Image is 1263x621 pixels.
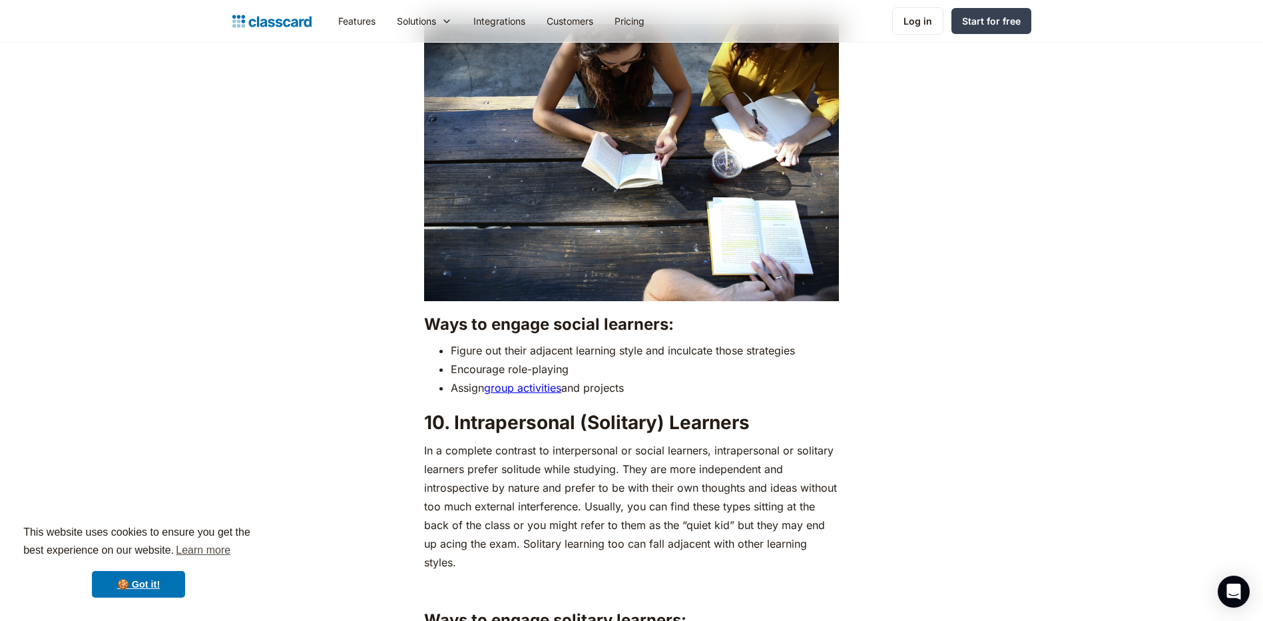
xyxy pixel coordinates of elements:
[424,314,674,334] strong: Ways to engage social learners:
[328,6,386,36] a: Features
[424,441,839,572] p: In a complete contrast to interpersonal or social learners, intrapersonal or solitary learners pr...
[232,12,312,31] a: home
[23,524,254,560] span: This website uses cookies to ensure you get the best experience on our website.
[903,14,932,28] div: Log in
[174,540,232,560] a: learn more about cookies
[892,7,943,35] a: Log in
[1218,576,1250,608] div: Open Intercom Messenger
[451,378,839,397] li: Assign and projects
[451,341,839,360] li: Figure out their adjacent learning style and inculcate those strategies
[604,6,655,36] a: Pricing
[397,14,436,28] div: Solutions
[386,6,463,36] div: Solutions
[962,14,1021,28] div: Start for free
[92,571,185,598] a: dismiss cookie message
[11,512,266,610] div: cookieconsent
[451,360,839,378] li: Encourage role-playing
[424,24,839,301] img: a group of young students sitting at a bench outdoors; two of them reading and one writing
[536,6,604,36] a: Customers
[463,6,536,36] a: Integrations
[424,411,750,434] strong: 10. Intrapersonal (Solitary) Learners
[424,578,839,597] p: ‍
[484,381,561,394] a: group activities
[951,8,1031,34] a: Start for free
